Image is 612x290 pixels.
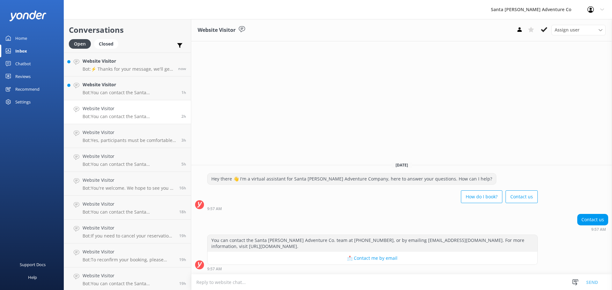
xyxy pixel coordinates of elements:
div: Closed [94,39,118,49]
div: Assign User [551,25,606,35]
a: Website VisitorBot:To reconfirm your booking, please email our office at [EMAIL_ADDRESS][DOMAIN_N... [64,244,191,267]
a: Website VisitorBot:You're welcome. We hope to see you at [GEOGRAPHIC_DATA][PERSON_NAME] Adventure... [64,172,191,196]
a: Closed [94,40,121,47]
button: Contact us [506,190,538,203]
h4: Website Visitor [83,224,174,231]
strong: 9:57 AM [207,207,222,211]
span: 04:32pm 11-Aug-2025 (UTC -07:00) America/Tijuana [179,257,186,262]
p: Bot: You can contact the Santa [PERSON_NAME] Adventure Co. team at [PHONE_NUMBER], or by emailing... [83,209,174,215]
a: Website VisitorBot:You can contact the Santa [PERSON_NAME] Adventure Co. team at [PHONE_NUMBER], ... [64,148,191,172]
span: 05:45pm 11-Aug-2025 (UTC -07:00) America/Tijuana [179,209,186,215]
div: Reviews [15,70,31,83]
span: 08:45am 12-Aug-2025 (UTC -07:00) America/Tijuana [181,138,186,143]
p: Bot: To reconfirm your booking, please email our office at [EMAIL_ADDRESS][DOMAIN_NAME] or call u... [83,257,174,263]
h4: Website Visitor [83,248,174,255]
div: Chatbot [15,57,31,70]
button: 📩 Contact me by email [208,252,537,265]
span: 04:12pm 11-Aug-2025 (UTC -07:00) America/Tijuana [179,281,186,286]
p: Bot: Yes, participants must be comfortable swimming in the ocean for kayaking tours. They should ... [83,138,177,143]
div: Support Docs [20,258,46,271]
h4: Website Visitor [83,201,174,208]
h4: Website Visitor [83,177,174,184]
h3: Website Visitor [198,26,236,34]
h4: Website Visitor [83,58,173,65]
div: Hey there 👋 I'm a virtual assistant for Santa [PERSON_NAME] Adventure Company, here to answer you... [208,173,496,184]
span: 04:34pm 11-Aug-2025 (UTC -07:00) America/Tijuana [179,233,186,238]
div: Settings [15,95,31,108]
p: Bot: You can contact the Santa [PERSON_NAME] Adventure Co. team at [PHONE_NUMBER], or by emailing... [83,90,177,95]
div: Help [28,271,37,284]
button: How do I book? [461,190,502,203]
div: 09:57am 12-Aug-2025 (UTC -07:00) America/Tijuana [207,206,538,211]
p: Bot: If you need to cancel your reservation, please contact the Santa [PERSON_NAME] Adventure Co.... [83,233,174,239]
span: 12:11pm 12-Aug-2025 (UTC -07:00) America/Tijuana [178,66,186,71]
h4: Website Visitor [83,129,177,136]
span: [DATE] [392,162,412,168]
div: Home [15,32,27,45]
div: Contact us [578,214,608,225]
a: Website VisitorBot:⚡ Thanks for your message, we'll get back to you as soon as we can. You're als... [64,53,191,76]
h4: Website Visitor [83,81,177,88]
p: Bot: You can contact the Santa [PERSON_NAME] Adventure Co. team at [PHONE_NUMBER], or by emailing... [83,281,174,286]
div: Recommend [15,83,40,95]
span: 06:12am 12-Aug-2025 (UTC -07:00) America/Tijuana [181,161,186,167]
h4: Website Visitor [83,105,177,112]
h2: Conversations [69,24,186,36]
p: Bot: You can contact the Santa [PERSON_NAME] Adventure Co. team at [PHONE_NUMBER], or by emailing... [83,114,177,119]
a: Open [69,40,94,47]
strong: 9:57 AM [207,267,222,271]
span: 09:57am 12-Aug-2025 (UTC -07:00) America/Tijuana [181,114,186,119]
h4: Website Visitor [83,272,174,279]
p: Bot: You're welcome. We hope to see you at [GEOGRAPHIC_DATA][PERSON_NAME] Adventure Co. soon! [83,185,174,191]
span: 07:15pm 11-Aug-2025 (UTC -07:00) America/Tijuana [179,185,186,191]
img: yonder-white-logo.png [10,11,46,21]
a: Website VisitorBot:You can contact the Santa [PERSON_NAME] Adventure Co. team at [PHONE_NUMBER], ... [64,196,191,220]
span: 10:50am 12-Aug-2025 (UTC -07:00) America/Tijuana [181,90,186,95]
h4: Website Visitor [83,153,177,160]
strong: 9:57 AM [591,228,606,231]
a: Website VisitorBot:Yes, participants must be comfortable swimming in the ocean for kayaking tours... [64,124,191,148]
a: Website VisitorBot:You can contact the Santa [PERSON_NAME] Adventure Co. team at [PHONE_NUMBER], ... [64,100,191,124]
div: 09:57am 12-Aug-2025 (UTC -07:00) America/Tijuana [207,266,538,271]
p: Bot: You can contact the Santa [PERSON_NAME] Adventure Co. team at [PHONE_NUMBER], or by emailing... [83,161,177,167]
a: Website VisitorBot:If you need to cancel your reservation, please contact the Santa [PERSON_NAME]... [64,220,191,244]
a: Website VisitorBot:You can contact the Santa [PERSON_NAME] Adventure Co. team at [PHONE_NUMBER], ... [64,76,191,100]
div: Open [69,39,91,49]
span: Assign user [555,26,579,33]
div: 09:57am 12-Aug-2025 (UTC -07:00) America/Tijuana [577,227,608,231]
p: Bot: ⚡ Thanks for your message, we'll get back to you as soon as we can. You're also welcome to k... [83,66,173,72]
div: Inbox [15,45,27,57]
div: You can contact the Santa [PERSON_NAME] Adventure Co. team at [PHONE_NUMBER], or by emailing [EMA... [208,235,537,252]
